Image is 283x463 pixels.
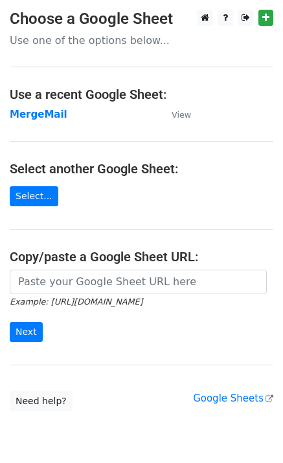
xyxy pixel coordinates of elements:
a: MergeMail [10,109,67,120]
a: View [159,109,191,120]
input: Next [10,322,43,342]
h4: Select another Google Sheet: [10,161,273,177]
a: Need help? [10,391,73,411]
input: Paste your Google Sheet URL here [10,270,267,294]
small: View [172,110,191,120]
a: Select... [10,186,58,206]
a: Google Sheets [193,393,273,404]
p: Use one of the options below... [10,34,273,47]
h3: Choose a Google Sheet [10,10,273,28]
small: Example: [URL][DOMAIN_NAME] [10,297,142,307]
h4: Use a recent Google Sheet: [10,87,273,102]
h4: Copy/paste a Google Sheet URL: [10,249,273,264]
